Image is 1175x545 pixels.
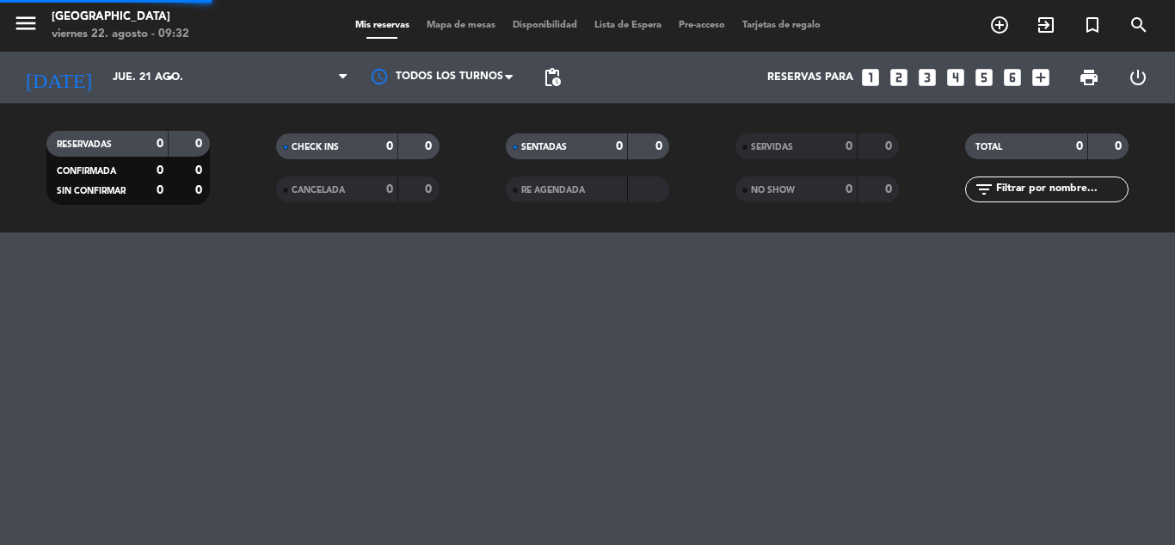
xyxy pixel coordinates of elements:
[386,183,393,195] strong: 0
[195,184,206,196] strong: 0
[521,143,567,152] span: SENTADAS
[973,66,995,89] i: looks_5
[1113,52,1162,103] div: LOG OUT
[504,21,586,30] span: Disponibilidad
[157,184,163,196] strong: 0
[52,9,189,26] div: [GEOGRAPHIC_DATA]
[418,21,504,30] span: Mapa de mesas
[944,66,967,89] i: looks_4
[670,21,734,30] span: Pre-acceso
[751,143,793,152] span: SERVIDAS
[57,167,116,176] span: CONFIRMADA
[52,26,189,43] div: viernes 22. agosto - 09:32
[292,186,345,195] span: CANCELADA
[616,140,623,152] strong: 0
[885,140,895,152] strong: 0
[1001,66,1024,89] i: looks_6
[1076,140,1083,152] strong: 0
[846,140,852,152] strong: 0
[916,66,938,89] i: looks_3
[846,183,852,195] strong: 0
[160,67,181,88] i: arrow_drop_down
[989,15,1010,35] i: add_circle_outline
[1129,15,1149,35] i: search
[292,143,339,152] span: CHECK INS
[195,164,206,177] strong: 0
[425,183,435,195] strong: 0
[859,66,882,89] i: looks_one
[994,180,1128,199] input: Filtrar por nombre...
[974,179,994,200] i: filter_list
[1115,140,1125,152] strong: 0
[1030,66,1052,89] i: add_box
[13,59,104,96] i: [DATE]
[13,10,39,36] i: menu
[13,10,39,42] button: menu
[195,138,206,150] strong: 0
[734,21,829,30] span: Tarjetas de regalo
[157,164,163,177] strong: 0
[57,140,112,149] span: RESERVADAS
[1082,15,1103,35] i: turned_in_not
[885,183,895,195] strong: 0
[425,140,435,152] strong: 0
[57,187,126,195] span: SIN CONFIRMAR
[975,143,1002,152] span: TOTAL
[347,21,418,30] span: Mis reservas
[386,140,393,152] strong: 0
[655,140,666,152] strong: 0
[1128,67,1148,88] i: power_settings_new
[751,186,795,195] span: NO SHOW
[521,186,585,195] span: RE AGENDADA
[1079,67,1099,88] span: print
[1036,15,1056,35] i: exit_to_app
[888,66,910,89] i: looks_two
[767,71,853,84] span: Reservas para
[157,138,163,150] strong: 0
[542,67,563,88] span: pending_actions
[586,21,670,30] span: Lista de Espera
